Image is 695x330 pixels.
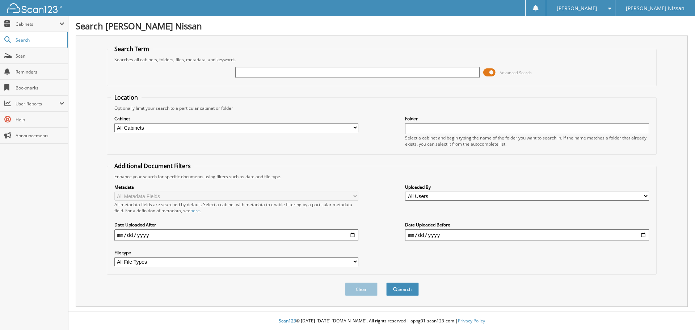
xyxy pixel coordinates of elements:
span: Bookmarks [16,85,64,91]
legend: Location [111,93,142,101]
span: Search [16,37,63,43]
label: Metadata [114,184,358,190]
input: end [405,229,649,241]
legend: Search Term [111,45,153,53]
img: scan123-logo-white.svg [7,3,62,13]
label: Uploaded By [405,184,649,190]
button: Clear [345,283,378,296]
div: © [DATE]-[DATE] [DOMAIN_NAME]. All rights reserved | appg01-scan123-com | [68,312,695,330]
span: Help [16,117,64,123]
span: [PERSON_NAME] [557,6,597,11]
span: User Reports [16,101,59,107]
a: here [190,208,200,214]
div: All metadata fields are searched by default. Select a cabinet with metadata to enable filtering b... [114,201,358,214]
div: Searches all cabinets, folders, files, metadata, and keywords [111,57,653,63]
label: Folder [405,116,649,122]
button: Search [386,283,419,296]
span: Reminders [16,69,64,75]
span: Scan [16,53,64,59]
input: start [114,229,358,241]
a: Privacy Policy [458,318,485,324]
span: Scan123 [279,318,296,324]
label: Cabinet [114,116,358,122]
legend: Additional Document Filters [111,162,194,170]
div: Enhance your search for specific documents using filters such as date and file type. [111,174,653,180]
div: Select a cabinet and begin typing the name of the folder you want to search in. If the name match... [405,135,649,147]
label: File type [114,250,358,256]
span: [PERSON_NAME] Nissan [626,6,685,11]
div: Optionally limit your search to a particular cabinet or folder [111,105,653,111]
label: Date Uploaded After [114,222,358,228]
label: Date Uploaded Before [405,222,649,228]
span: Cabinets [16,21,59,27]
h1: Search [PERSON_NAME] Nissan [76,20,688,32]
span: Advanced Search [500,70,532,75]
span: Announcements [16,133,64,139]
